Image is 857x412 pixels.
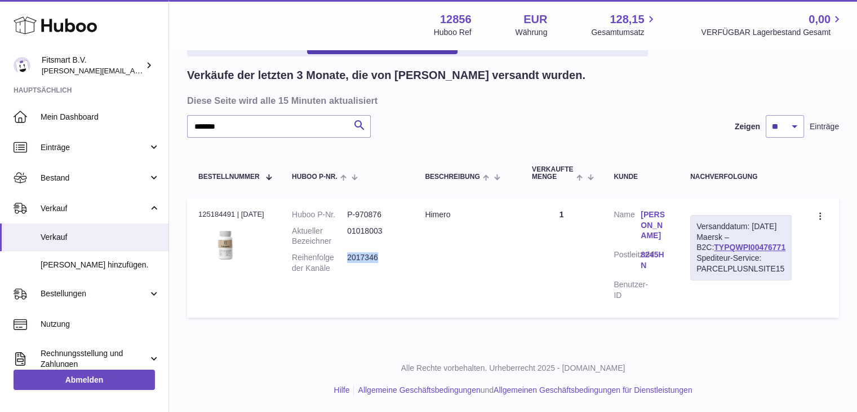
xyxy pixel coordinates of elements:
[591,27,657,38] span: Gesamtumsatz
[521,198,602,318] td: 1
[690,215,792,280] div: Maersk – B2C:
[198,223,255,264] img: 128561711358723.png
[809,12,831,27] span: 0,00
[42,55,143,76] div: Fitsmart B.V.
[41,288,148,299] span: Bestellungen
[614,249,641,274] dt: Postleitzahl
[354,385,692,396] li: und
[292,226,347,247] dt: Aktueller Bezeichner
[41,112,160,122] span: Mein Dashboard
[198,209,269,220] div: 125184491 | [DATE]
[440,12,472,27] strong: 12856
[292,209,347,220] dt: Huboo P-Nr.
[494,385,692,395] a: Allgemeinen Geschäftsbedingungen für Dienstleistungen
[714,243,785,252] a: TYPQWPI00476771
[358,385,480,395] a: Allgemeine Geschäftsbedingungen
[41,260,160,270] span: [PERSON_NAME] hinzufügen.
[41,348,148,370] span: Rechnungsstellung und Zahlungen
[41,319,160,330] span: Nutzung
[523,12,547,27] strong: EUR
[187,68,585,83] h2: Verkäufe der letzten 3 Monate, die von [PERSON_NAME] versandt wurden.
[610,12,644,27] span: 128,15
[735,121,760,132] label: Zeigen
[701,12,843,38] a: 0,00 VERFÜGBAR Lagerbestand Gesamt
[696,221,785,232] div: Versanddatum: [DATE]
[41,173,148,183] span: Bestand
[292,252,347,274] dt: Reihenfolge der Kanäle
[810,121,839,132] span: Einträge
[178,363,848,374] p: Alle Rechte vorbehalten. Urheberrecht 2025 - [DOMAIN_NAME]
[42,66,226,75] span: [PERSON_NAME][EMAIL_ADDRESS][DOMAIN_NAME]
[41,142,148,153] span: Einträge
[516,27,548,38] div: Währung
[701,27,843,38] span: VERFÜGBAR Lagerbestand Gesamt
[696,253,785,274] div: Spediteur-Service: PARCELPLUSNLSITE15
[187,94,836,107] h3: Diese Seite wird alle 15 Minuten aktualisiert
[347,226,402,247] dd: 01018003
[614,173,668,181] div: Kunde
[292,173,338,181] span: Huboo P-Nr.
[591,12,657,38] a: 128,15 Gesamtumsatz
[641,209,668,242] a: [PERSON_NAME]
[14,57,30,74] img: jonathan@leaderoo.com
[614,209,641,244] dt: Name
[532,166,574,181] span: Verkaufte Menge
[347,252,402,274] dd: 2017346
[425,209,509,220] div: Himero
[41,232,160,243] span: Verkauf
[334,385,349,395] a: Hilfe
[347,209,402,220] dd: P-970876
[641,249,668,271] a: 8245HN
[434,27,472,38] div: Huboo Ref
[425,173,479,181] span: Beschreibung
[14,370,155,390] a: Abmelden
[690,173,792,181] div: Nachverfolgung
[41,203,148,214] span: Verkauf
[614,279,641,301] dt: Benutzer-ID
[198,173,260,181] span: Bestellnummer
